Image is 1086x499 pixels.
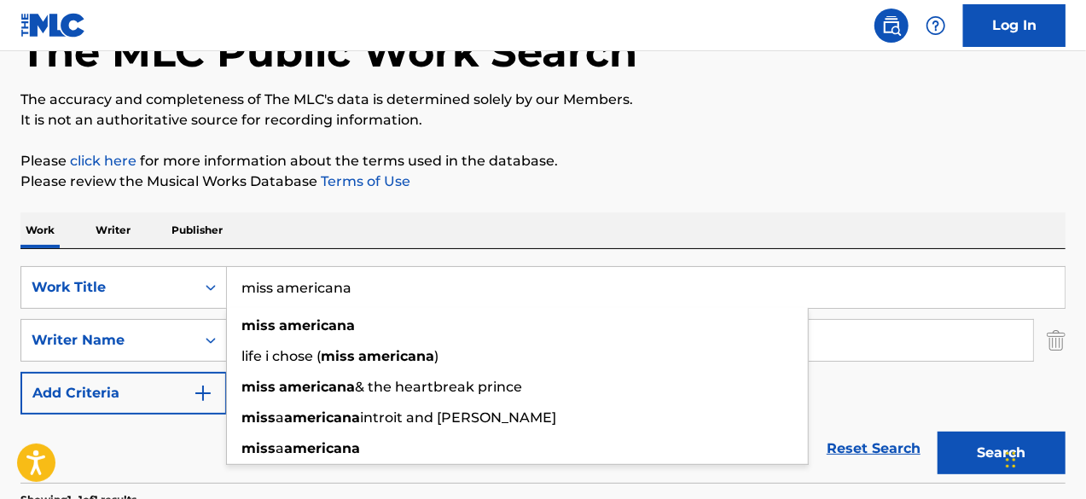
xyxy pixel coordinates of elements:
p: Publisher [166,212,228,248]
a: Reset Search [818,430,929,467]
strong: miss [241,379,276,395]
div: Work Title [32,277,185,298]
img: Delete Criterion [1047,319,1066,362]
img: MLC Logo [20,13,86,38]
a: click here [70,153,136,169]
a: Public Search [874,9,909,43]
strong: americana [279,379,355,395]
img: help [926,15,946,36]
p: The accuracy and completeness of The MLC's data is determined solely by our Members. [20,90,1066,110]
strong: americana [284,409,360,426]
span: & the heartbreak prince [355,379,522,395]
p: Please for more information about the terms used in the database. [20,151,1066,171]
strong: miss [241,440,276,456]
strong: americana [284,440,360,456]
p: Work [20,212,60,248]
div: Writer Name [32,330,185,351]
span: life i chose ( [241,348,321,364]
strong: miss [241,409,276,426]
img: search [881,15,902,36]
a: Terms of Use [317,173,410,189]
form: Search Form [20,266,1066,483]
p: Please review the Musical Works Database [20,171,1066,192]
iframe: Chat Widget [1001,417,1086,499]
span: a [276,440,284,456]
strong: americana [358,348,434,364]
h1: The MLC Public Work Search [20,26,637,78]
a: Log In [963,4,1066,47]
span: ) [434,348,438,364]
strong: miss [241,317,276,334]
p: Writer [90,212,136,248]
button: Add Criteria [20,372,227,415]
span: a [276,409,284,426]
span: introit and [PERSON_NAME] [360,409,556,426]
p: It is not an authoritative source for recording information. [20,110,1066,131]
img: 9d2ae6d4665cec9f34b9.svg [193,383,213,403]
strong: miss [321,348,355,364]
strong: americana [279,317,355,334]
div: Drag [1006,434,1016,485]
button: Search [938,432,1066,474]
div: Help [919,9,953,43]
